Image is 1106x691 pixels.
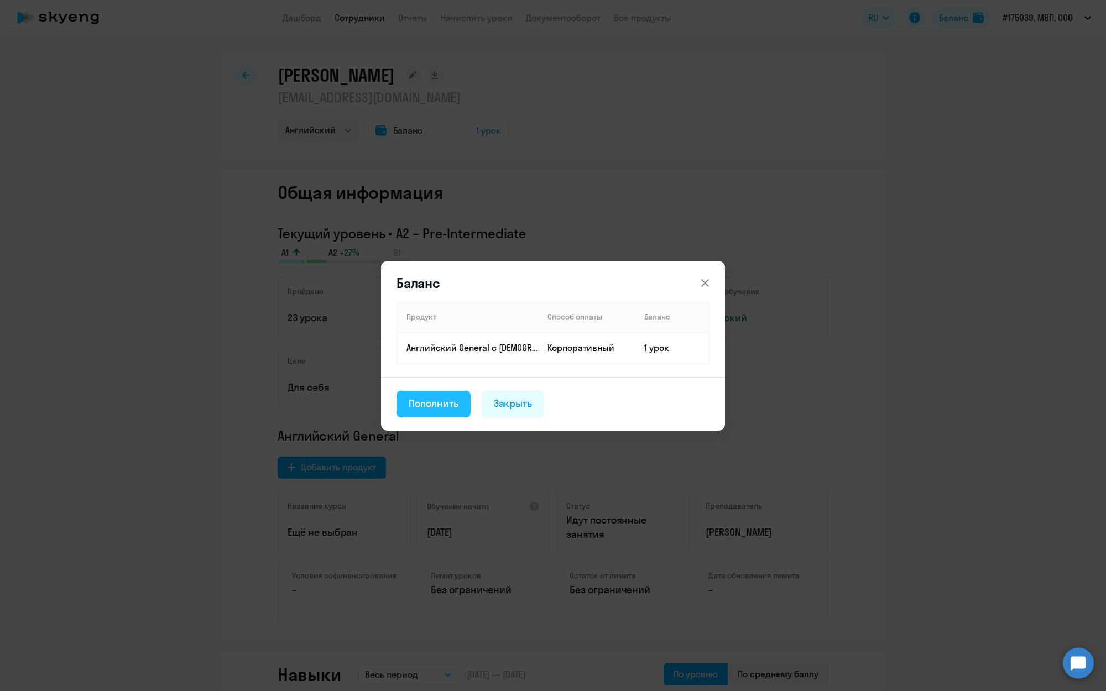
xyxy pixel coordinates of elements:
[635,301,709,332] th: Баланс
[406,342,538,354] p: Английский General с [DEMOGRAPHIC_DATA] преподавателем
[381,274,725,292] header: Баланс
[409,396,458,411] div: Пополнить
[482,391,545,417] button: Закрыть
[494,396,533,411] div: Закрыть
[539,332,635,363] td: Корпоративный
[635,332,709,363] td: 1 урок
[397,301,539,332] th: Продукт
[539,301,635,332] th: Способ оплаты
[397,391,471,417] button: Пополнить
